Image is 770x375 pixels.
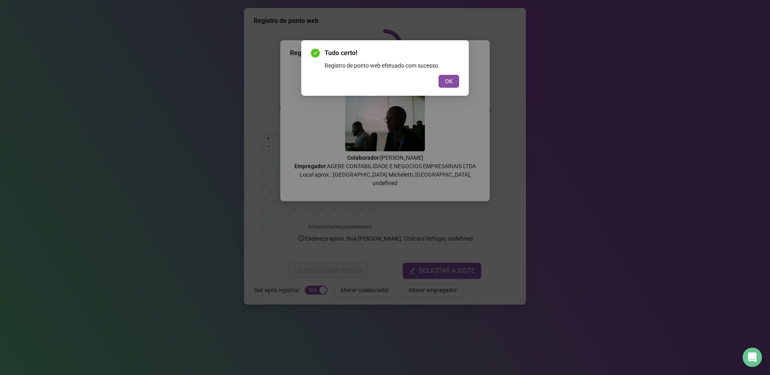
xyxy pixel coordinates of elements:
span: Tudo certo! [325,48,459,58]
span: OK [445,77,453,86]
div: Open Intercom Messenger [743,348,762,367]
span: check-circle [311,49,320,58]
button: OK [439,75,459,88]
div: Registro de ponto web efetuado com sucesso. [325,61,459,70]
